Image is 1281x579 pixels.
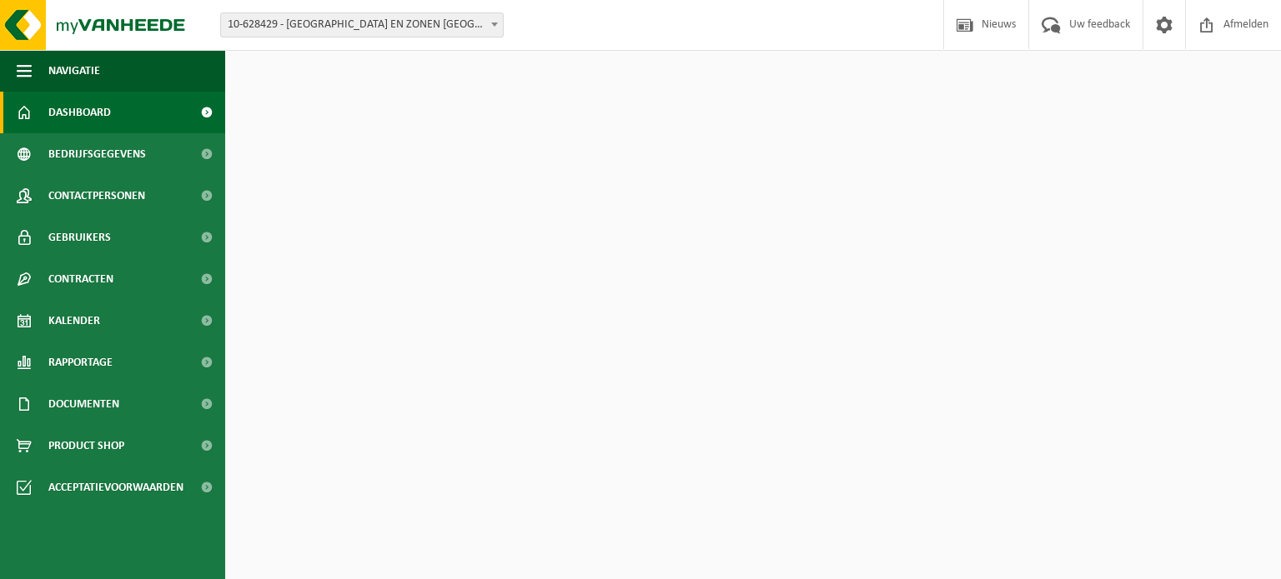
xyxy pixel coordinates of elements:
span: 10-628429 - CASTELEYN EN ZONEN NV - MEULEBEKE [221,13,503,37]
span: Acceptatievoorwaarden [48,467,183,508]
span: Rapportage [48,342,113,383]
span: 10-628429 - CASTELEYN EN ZONEN NV - MEULEBEKE [220,12,504,37]
span: Dashboard [48,92,111,133]
span: Navigatie [48,50,100,92]
span: Kalender [48,300,100,342]
span: Bedrijfsgegevens [48,133,146,175]
span: Contactpersonen [48,175,145,217]
span: Product Shop [48,425,124,467]
span: Contracten [48,258,113,300]
span: Gebruikers [48,217,111,258]
span: Documenten [48,383,119,425]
